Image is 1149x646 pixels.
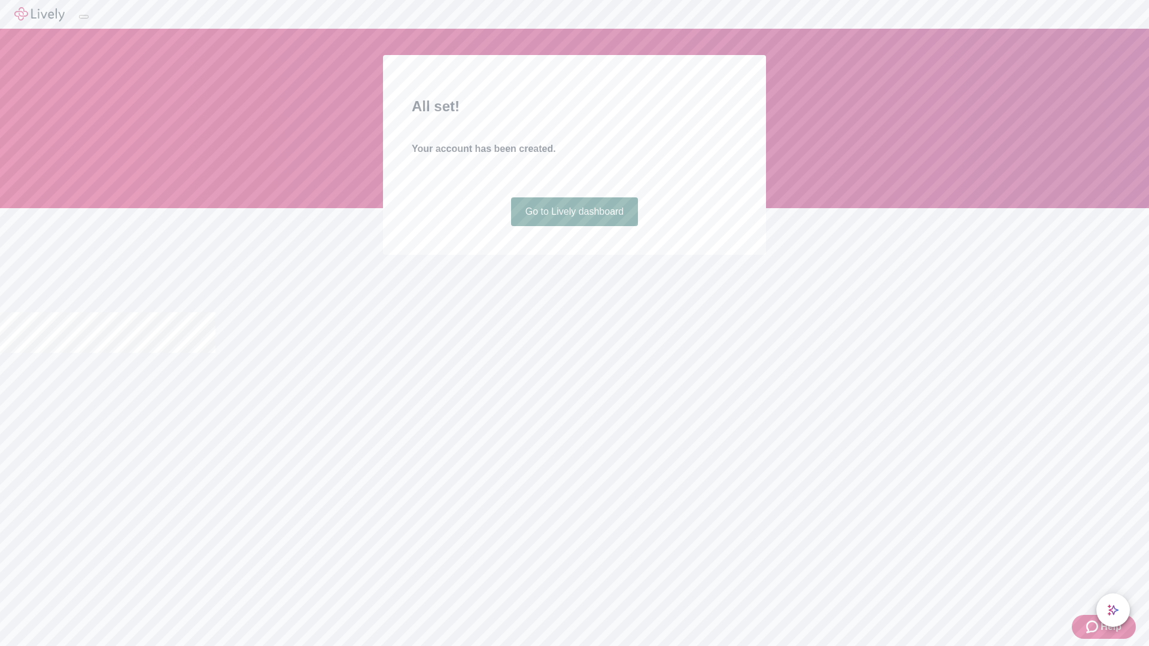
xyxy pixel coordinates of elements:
[1086,620,1101,634] svg: Zendesk support icon
[14,7,65,22] img: Lively
[412,142,737,156] h4: Your account has been created.
[412,96,737,117] h2: All set!
[1101,620,1121,634] span: Help
[1096,593,1130,627] button: chat
[1107,604,1119,616] svg: Lively AI Assistant
[79,15,89,19] button: Log out
[1072,615,1136,639] button: Zendesk support iconHelp
[511,197,639,226] a: Go to Lively dashboard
